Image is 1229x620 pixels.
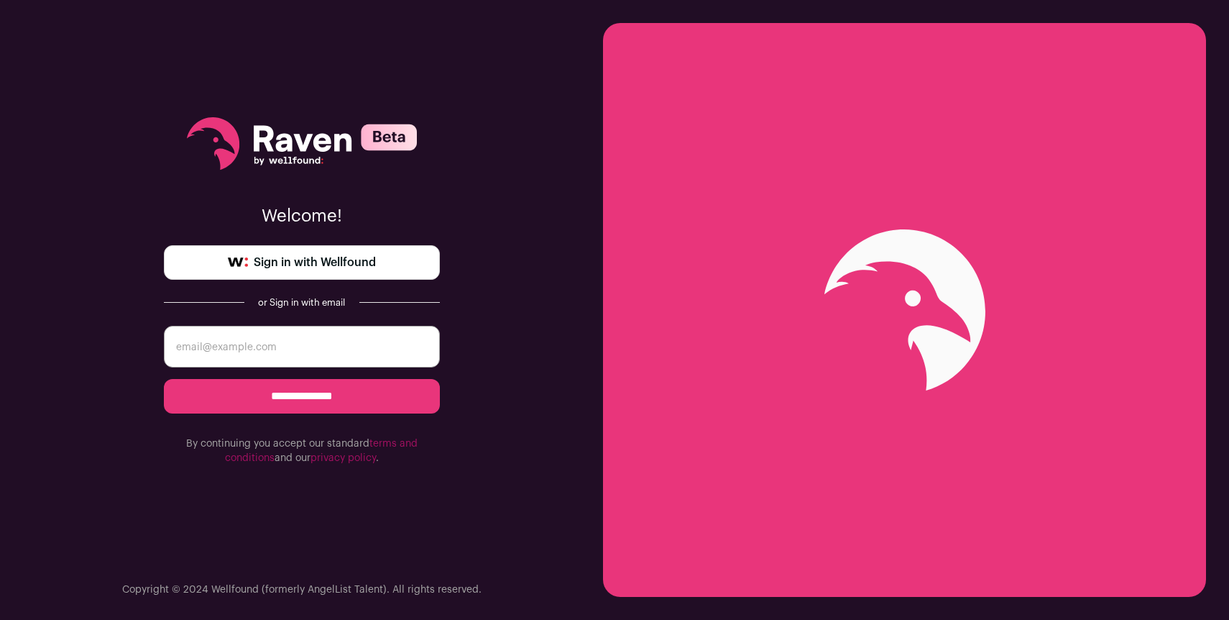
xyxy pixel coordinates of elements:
img: wellfound-symbol-flush-black-fb3c872781a75f747ccb3a119075da62bfe97bd399995f84a933054e44a575c4.png [228,257,248,268]
a: privacy policy [310,453,376,463]
a: terms and conditions [225,439,418,463]
p: By continuing you accept our standard and our . [164,437,440,465]
span: Sign in with Wellfound [254,254,376,271]
p: Copyright © 2024 Wellfound (formerly AngelList Talent). All rights reserved. [122,583,482,597]
input: email@example.com [164,326,440,368]
a: Sign in with Wellfound [164,245,440,280]
p: Welcome! [164,205,440,228]
div: or Sign in with email [256,297,348,309]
